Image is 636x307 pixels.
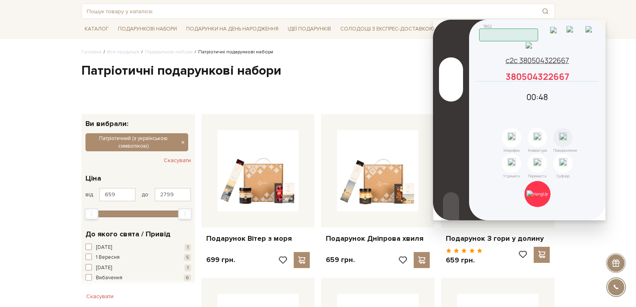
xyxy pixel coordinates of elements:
button: Скасувати [81,290,118,303]
a: Подарункові набори [145,49,193,55]
a: Солодощі з експрес-доставкою [337,22,438,36]
button: Пошук товару у каталозі [536,4,555,18]
button: 1 Вересня 5 [85,254,191,262]
span: від [85,191,93,198]
p: 659 грн. [446,256,482,265]
button: Скасувати [164,154,191,167]
button: Вибачення 6 [85,274,191,282]
p: 699 грн. [206,255,235,264]
span: Випускний [96,285,121,293]
span: 1 [185,244,191,251]
span: Ціна [85,173,101,184]
span: 1 [185,264,191,271]
span: 7 [184,285,191,292]
div: Min [85,208,98,220]
a: Подарунок Дніпрова хвиля [326,234,430,243]
a: Головна [81,49,102,55]
div: Ви вибрали: [81,114,195,127]
p: 659 грн. [326,255,355,264]
li: Патріотичні подарункові набори [193,49,273,56]
input: Пошук товару у каталозі [82,4,536,18]
button: Випускний 7 [85,285,191,293]
input: Ціна [99,188,136,201]
div: Max [178,208,192,220]
a: Ідеї подарунків [284,23,334,35]
span: [DATE] [96,244,112,252]
a: Подарункові набори [115,23,180,35]
span: Вибачення [96,274,122,282]
button: [DATE] 1 [85,264,191,272]
input: Ціна [154,188,191,201]
span: Патріотичний (з українською символікою) [89,135,178,149]
a: Каталог [81,23,112,35]
button: Патріотичний (з українською символікою) [85,133,188,151]
h1: Патріотичні подарункові набори [81,63,555,79]
span: 6 [184,274,191,281]
a: Вся продукція [107,49,139,55]
a: Подарунок Вітер з моря [206,234,310,243]
span: [DATE] [96,264,112,272]
span: до [142,191,148,198]
button: [DATE] 1 [85,244,191,252]
a: Подарунки на День народження [183,23,282,35]
a: Подарунок З гори у долину [446,234,550,243]
span: 1 Вересня [96,254,120,262]
span: До якого свята / Привід [85,229,171,240]
span: 5 [184,254,191,261]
